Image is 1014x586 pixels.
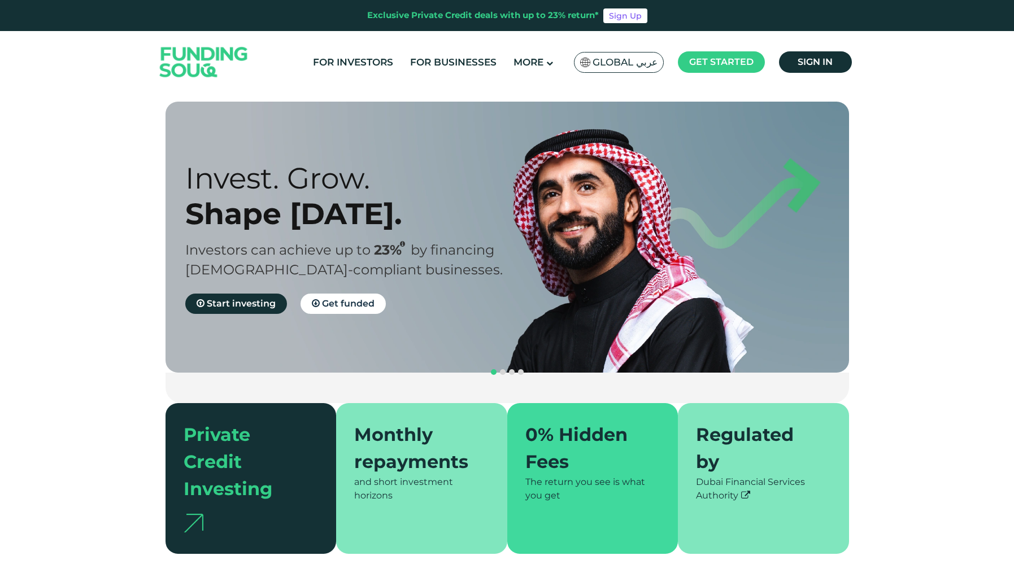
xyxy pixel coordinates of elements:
[185,242,371,258] span: Investors can achieve up to
[185,160,527,196] div: Invest. Grow.
[489,368,498,377] button: navigation
[525,421,647,475] div: 0% Hidden Fees
[507,368,516,377] button: navigation
[400,241,405,247] i: 23% IRR (expected) ~ 15% Net yield (expected)
[354,475,489,502] div: and short investment horizons
[310,53,396,72] a: For Investors
[689,56,754,67] span: Get started
[354,421,476,475] div: Monthly repayments
[798,56,833,67] span: Sign in
[184,514,203,532] img: arrow
[185,294,287,314] a: Start investing
[184,421,305,502] div: Private Credit Investing
[301,294,386,314] a: Get funded
[498,368,507,377] button: navigation
[696,475,831,502] div: Dubai Financial Services Authority
[322,298,375,309] span: Get funded
[779,51,852,73] a: Sign in
[149,34,259,91] img: Logo
[525,475,660,502] div: The return you see is what you get
[516,368,525,377] button: navigation
[207,298,276,309] span: Start investing
[374,242,411,258] span: 23%
[603,8,647,23] a: Sign Up
[593,56,658,69] span: Global عربي
[185,196,527,231] div: Shape [DATE].
[580,58,590,67] img: SA Flag
[513,56,543,68] span: More
[367,9,599,22] div: Exclusive Private Credit deals with up to 23% return*
[407,53,499,72] a: For Businesses
[696,421,817,475] div: Regulated by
